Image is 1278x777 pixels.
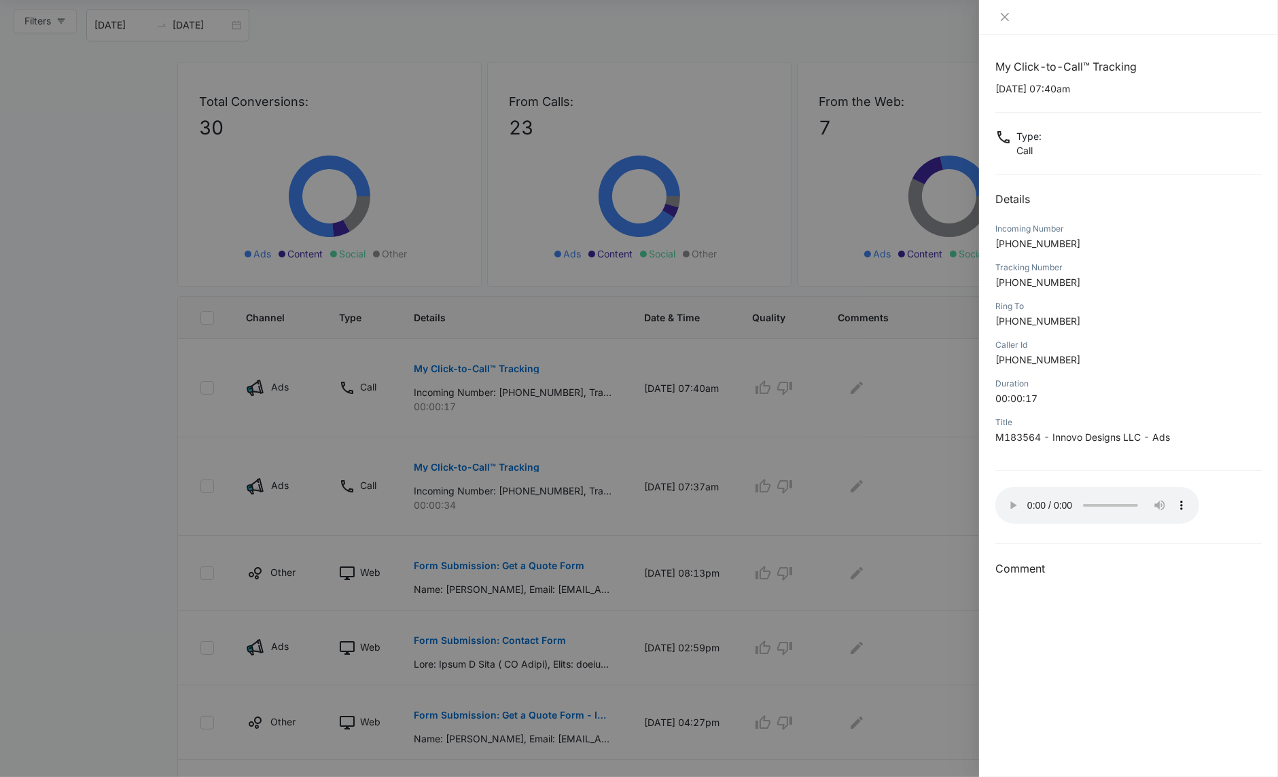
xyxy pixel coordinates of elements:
p: Type : [1016,129,1042,143]
audio: Your browser does not support the audio tag. [995,487,1199,524]
div: Caller Id [995,339,1262,351]
span: M183564 - Innovo Designs LLC - Ads [995,431,1170,443]
span: [PHONE_NUMBER] [995,238,1080,249]
h2: Details [995,191,1262,207]
span: [PHONE_NUMBER] [995,354,1080,365]
div: Ring To [995,300,1262,312]
p: Call [1016,143,1042,158]
div: Tracking Number [995,261,1262,274]
span: [PHONE_NUMBER] [995,276,1080,288]
h3: Comment [995,560,1262,577]
div: Duration [995,378,1262,390]
span: close [999,12,1010,22]
div: Title [995,416,1262,429]
span: 00:00:17 [995,393,1037,404]
p: [DATE] 07:40am [995,82,1262,96]
div: Incoming Number [995,223,1262,235]
span: [PHONE_NUMBER] [995,315,1080,327]
h1: My Click-to-Call™ Tracking [995,58,1262,75]
button: Close [995,11,1014,23]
